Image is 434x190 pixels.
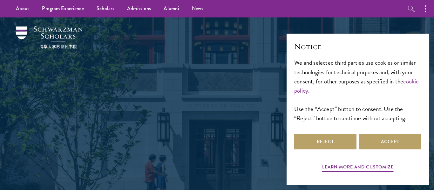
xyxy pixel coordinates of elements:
[322,163,394,173] button: Learn more and customize
[294,77,419,95] a: cookie policy
[294,134,356,149] button: Reject
[294,41,421,52] h2: Notice
[359,134,421,149] button: Accept
[294,58,421,122] div: We and selected third parties use cookies or similar technologies for technical purposes and, wit...
[16,26,83,49] img: Schwarzman Scholars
